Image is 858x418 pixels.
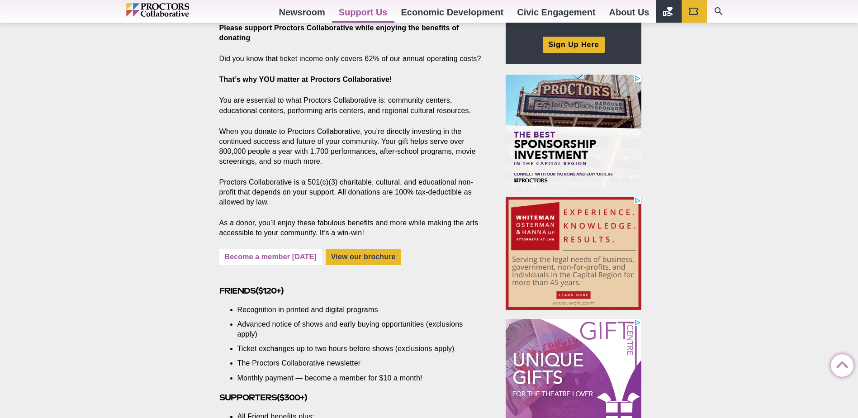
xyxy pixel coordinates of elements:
li: Recognition in printed and digital programs [237,305,472,315]
a: Become a member [DATE] [219,249,322,265]
p: When you donate to Proctors Collaborative, you’re directly investing in the continued success and... [219,127,485,166]
iframe: Advertisement [506,197,641,310]
a: View our brochure [326,249,401,265]
b: $300+) [280,393,307,402]
strong: Supporters [219,393,277,402]
iframe: Advertisement [506,75,641,188]
li: The Proctors Collaborative newsletter [237,358,472,368]
a: Back to Top [831,355,849,373]
p: Proctors Collaborative is a 501(c)(3) charitable, cultural, and educational non-profit that depen... [219,177,485,207]
p: You are essential to what Proctors Collaborative is: community centers, educational centers, perf... [219,95,485,115]
p: Did you know that ticket income only covers 62% of our annual operating costs? [219,54,485,64]
strong: Friends [219,286,256,295]
strong: That’s why YOU matter at Proctors Collaborative! [219,76,392,83]
p: As a donor, you’ll enjoy these fabulous benefits and more while making the arts accessible to you... [219,218,485,238]
strong: Please support Proctors Collaborative while enjoying the benefits of donating [219,24,459,42]
strong: $120+ [258,286,281,295]
li: Monthly payment — become a member for $10 a month! [237,373,472,383]
a: Sign Up Here [543,37,604,52]
li: Ticket exchanges up to two hours before shows (exclusions apply) [237,344,472,354]
h3: ( ) [219,285,485,296]
img: Proctors logo [126,3,228,17]
h3: ( [219,392,485,403]
li: Advanced notice of shows and early buying opportunities (exclusions apply) [237,319,472,339]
